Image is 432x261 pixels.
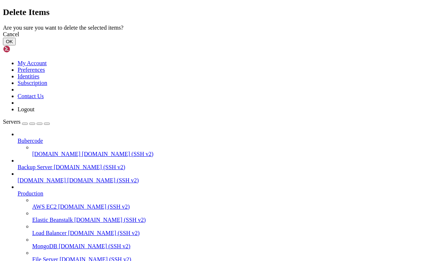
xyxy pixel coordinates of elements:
[18,93,44,99] a: Contact Us
[74,217,146,223] span: [DOMAIN_NAME] (SSH v2)
[68,230,140,236] span: [DOMAIN_NAME] (SSH v2)
[3,45,45,53] img: Shellngn
[32,230,67,236] span: Load Balancer
[18,177,429,184] a: [DOMAIN_NAME] [DOMAIN_NAME] (SSH v2)
[54,164,126,170] span: [DOMAIN_NAME] (SSH v2)
[32,217,429,223] a: Elastic Beanstalk [DOMAIN_NAME] (SSH v2)
[18,177,66,183] span: [DOMAIN_NAME]
[3,25,429,31] div: Are you sure you want to delete the selected items?
[18,171,429,184] li: [DOMAIN_NAME] [DOMAIN_NAME] (SSH v2)
[18,60,47,66] a: My Account
[32,223,429,236] li: Load Balancer [DOMAIN_NAME] (SSH v2)
[3,119,50,125] a: Servers
[18,190,429,197] a: Production
[32,144,429,157] li: [DOMAIN_NAME] [DOMAIN_NAME] (SSH v2)
[32,197,429,210] li: AWS EC2 [DOMAIN_NAME] (SSH v2)
[18,80,47,86] a: Subscription
[32,243,429,250] a: MongoDB [DOMAIN_NAME] (SSH v2)
[32,210,429,223] li: Elastic Beanstalk [DOMAIN_NAME] (SSH v2)
[59,243,130,249] span: [DOMAIN_NAME] (SSH v2)
[3,119,21,125] span: Servers
[18,164,52,170] span: Backup Server
[18,138,429,144] a: Bubercode
[3,31,429,38] div: Cancel
[32,236,429,250] li: MongoDB [DOMAIN_NAME] (SSH v2)
[3,7,429,17] h2: Delete Items
[32,230,429,236] a: Load Balancer [DOMAIN_NAME] (SSH v2)
[18,157,429,171] li: Backup Server [DOMAIN_NAME] (SSH v2)
[32,243,57,249] span: MongoDB
[18,164,429,171] a: Backup Server [DOMAIN_NAME] (SSH v2)
[32,204,429,210] a: AWS EC2 [DOMAIN_NAME] (SSH v2)
[32,151,429,157] a: [DOMAIN_NAME] [DOMAIN_NAME] (SSH v2)
[3,38,16,45] button: OK
[82,151,154,157] span: [DOMAIN_NAME] (SSH v2)
[18,190,43,197] span: Production
[32,151,81,157] span: [DOMAIN_NAME]
[32,204,57,210] span: AWS EC2
[18,138,43,144] span: Bubercode
[67,177,139,183] span: [DOMAIN_NAME] (SSH v2)
[58,204,130,210] span: [DOMAIN_NAME] (SSH v2)
[18,131,429,157] li: Bubercode
[32,217,73,223] span: Elastic Beanstalk
[18,73,40,79] a: Identities
[18,67,45,73] a: Preferences
[18,106,34,112] a: Logout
